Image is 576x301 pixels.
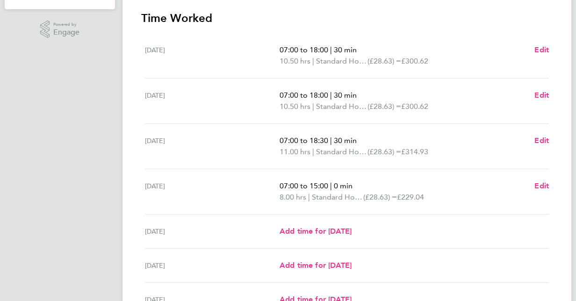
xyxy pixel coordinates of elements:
[367,102,401,111] span: (£28.63) =
[401,102,428,111] span: £300.62
[534,45,549,54] span: Edit
[316,101,367,112] span: Standard Hourly
[316,56,367,67] span: Standard Hourly
[401,147,428,156] span: £314.93
[280,102,310,111] span: 10.50 hrs
[280,45,328,54] span: 07:00 to 18:00
[534,90,549,101] a: Edit
[280,91,328,100] span: 07:00 to 18:00
[312,102,314,111] span: |
[334,136,357,145] span: 30 min
[330,136,332,145] span: |
[145,226,280,237] div: [DATE]
[40,21,80,38] a: Powered byEngage
[534,136,549,145] span: Edit
[397,193,424,201] span: £229.04
[280,57,310,65] span: 10.50 hrs
[280,181,328,190] span: 07:00 to 15:00
[330,181,332,190] span: |
[534,135,549,146] a: Edit
[334,45,357,54] span: 30 min
[280,261,352,270] span: Add time for [DATE]
[53,21,79,29] span: Powered by
[145,180,280,203] div: [DATE]
[316,146,367,158] span: Standard Hourly
[534,181,549,190] span: Edit
[334,91,357,100] span: 30 min
[330,91,332,100] span: |
[145,44,280,67] div: [DATE]
[334,181,353,190] span: 0 min
[312,192,363,203] span: Standard Hourly
[53,29,79,36] span: Engage
[280,147,310,156] span: 11.00 hrs
[312,147,314,156] span: |
[367,147,401,156] span: (£28.63) =
[145,260,280,271] div: [DATE]
[367,57,401,65] span: (£28.63) =
[280,136,328,145] span: 07:00 to 18:30
[363,193,397,201] span: (£28.63) =
[145,90,280,112] div: [DATE]
[312,57,314,65] span: |
[280,193,306,201] span: 8.00 hrs
[141,11,553,26] h3: Time Worked
[534,180,549,192] a: Edit
[280,227,352,236] span: Add time for [DATE]
[330,45,332,54] span: |
[534,44,549,56] a: Edit
[280,260,352,271] a: Add time for [DATE]
[534,91,549,100] span: Edit
[308,193,310,201] span: |
[280,226,352,237] a: Add time for [DATE]
[145,135,280,158] div: [DATE]
[401,57,428,65] span: £300.62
